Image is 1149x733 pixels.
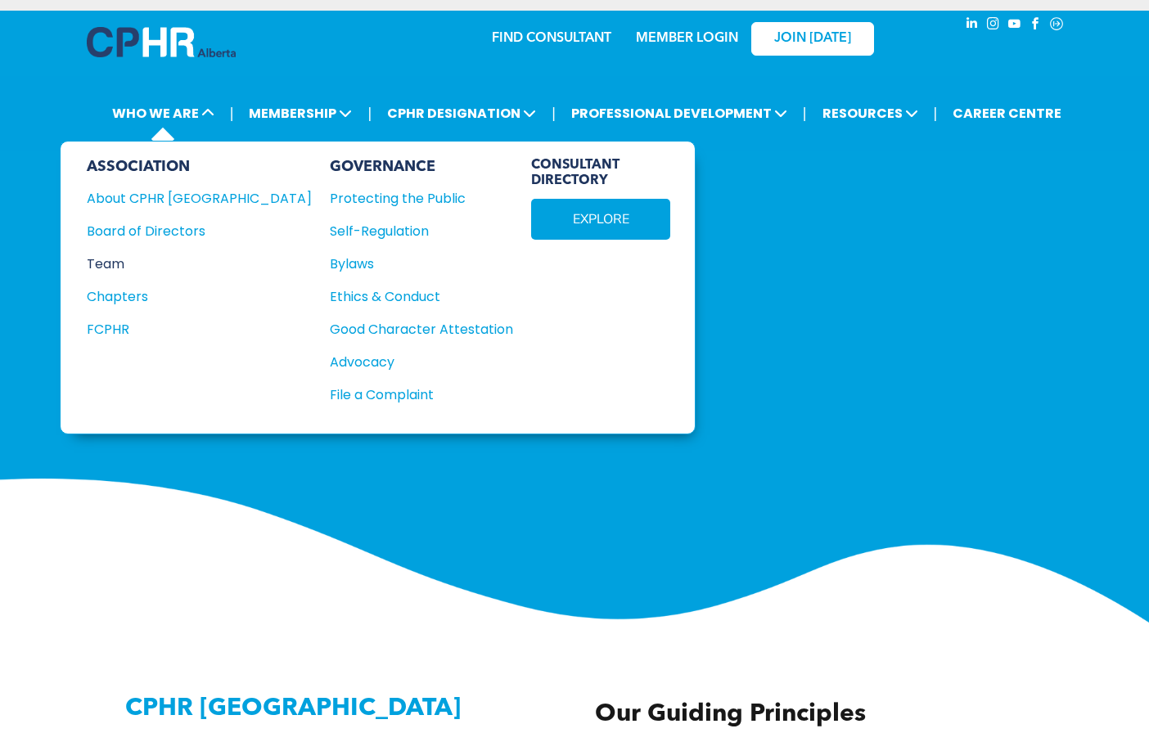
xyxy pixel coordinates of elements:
a: File a Complaint [330,384,513,405]
a: facebook [1026,15,1044,37]
div: Advocacy [330,352,495,372]
span: PROFESSIONAL DEVELOPMENT [566,98,792,128]
a: FIND CONSULTANT [492,32,611,45]
div: Self-Regulation [330,221,495,241]
a: youtube [1005,15,1023,37]
a: Advocacy [330,352,513,372]
div: About CPHR [GEOGRAPHIC_DATA] [87,188,290,209]
a: FCPHR [87,319,312,340]
div: GOVERNANCE [330,158,513,176]
li: | [367,97,372,130]
a: Ethics & Conduct [330,286,513,307]
li: | [552,97,556,130]
img: A blue and white logo for cp alberta [87,27,236,57]
span: CPHR [GEOGRAPHIC_DATA] [125,696,461,721]
div: File a Complaint [330,384,495,405]
a: Good Character Attestation [330,319,513,340]
span: JOIN [DATE] [774,31,851,47]
a: Bylaws [330,254,513,274]
div: Bylaws [330,254,495,274]
a: Self-Regulation [330,221,513,241]
span: RESOURCES [818,98,923,128]
a: linkedin [962,15,980,37]
div: Protecting the Public [330,188,495,209]
a: CAREER CENTRE [948,98,1066,128]
span: CONSULTANT DIRECTORY [531,158,670,189]
div: Board of Directors [87,221,290,241]
div: Chapters [87,286,290,307]
div: ASSOCIATION [87,158,312,176]
a: Social network [1048,15,1066,37]
li: | [934,97,938,130]
span: Our Guiding Principles [595,702,866,726]
a: Team [87,254,312,274]
li: | [230,97,234,130]
div: FCPHR [87,319,290,340]
a: EXPLORE [531,199,670,240]
a: JOIN [DATE] [751,22,874,56]
a: About CPHR [GEOGRAPHIC_DATA] [87,188,312,209]
div: Team [87,254,290,274]
a: Protecting the Public [330,188,513,209]
span: CPHR DESIGNATION [382,98,541,128]
span: MEMBERSHIP [244,98,357,128]
span: WHO WE ARE [107,98,219,128]
li: | [803,97,807,130]
a: instagram [984,15,1002,37]
a: Board of Directors [87,221,312,241]
a: Chapters [87,286,312,307]
div: Ethics & Conduct [330,286,495,307]
a: MEMBER LOGIN [636,32,738,45]
div: Good Character Attestation [330,319,495,340]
